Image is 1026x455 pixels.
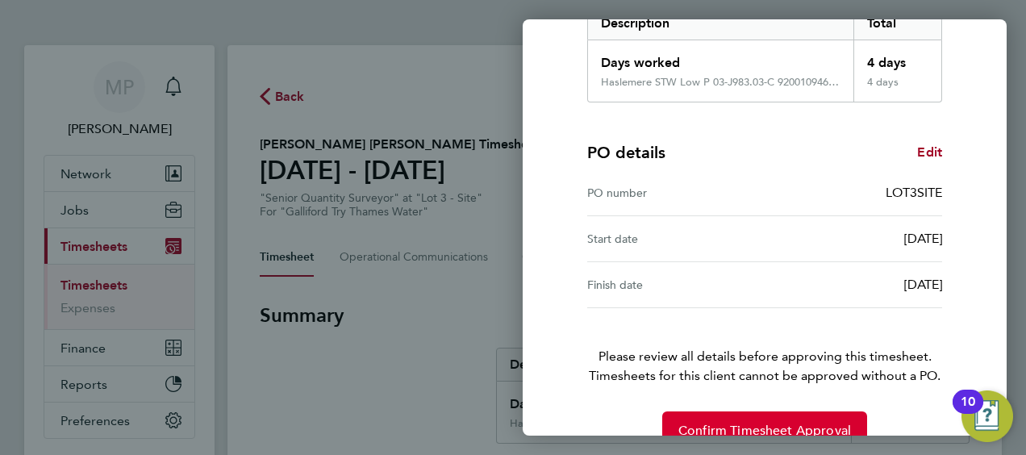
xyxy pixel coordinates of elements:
[568,308,961,386] p: Please review all details before approving this timesheet.
[588,7,853,40] div: Description
[662,411,867,450] button: Confirm Timesheet Approval
[587,275,765,294] div: Finish date
[917,143,942,162] a: Edit
[587,183,765,202] div: PO number
[588,40,853,76] div: Days worked
[961,390,1013,442] button: Open Resource Center, 10 new notifications
[601,76,840,89] div: Haslemere STW Low P 03-J983.03-C 9200109462P
[961,402,975,423] div: 10
[853,7,942,40] div: Total
[587,141,665,164] h4: PO details
[886,185,942,200] span: LOT3SITE
[765,275,942,294] div: [DATE]
[765,229,942,248] div: [DATE]
[853,76,942,102] div: 4 days
[678,423,851,439] span: Confirm Timesheet Approval
[917,144,942,160] span: Edit
[587,229,765,248] div: Start date
[853,40,942,76] div: 4 days
[587,6,942,102] div: Summary of 22 - 28 Sep 2025
[568,366,961,386] span: Timesheets for this client cannot be approved without a PO.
